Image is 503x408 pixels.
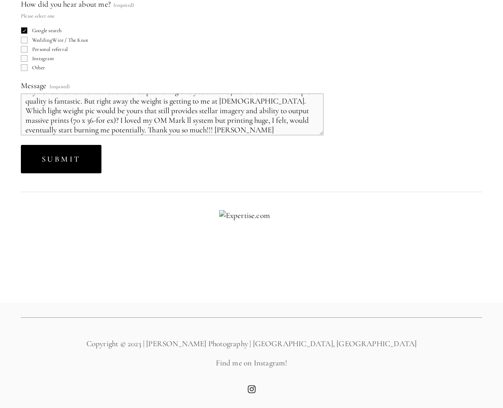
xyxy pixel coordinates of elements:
span: Other [32,64,45,71]
input: Other [21,64,28,71]
span: Submit [42,154,81,164]
p: Copyright © 2023 | [PERSON_NAME] Photography | [GEOGRAPHIC_DATA], [GEOGRAPHIC_DATA] [21,338,482,350]
p: Please select one [21,10,134,21]
input: Instagram [21,55,28,62]
span: Instagram [32,55,54,62]
button: SubmitSubmit [21,145,101,174]
input: WeddingWire / The Knot [21,37,28,43]
input: Personal referral [21,46,28,53]
input: Google search [21,27,28,34]
span: (required) [50,81,70,92]
textarea: Love your The Best Cameras For Landscape Photography In [DATE] article, [PERSON_NAME]. Thank you ... [21,94,324,135]
span: Personal referral [32,46,68,53]
a: Instagram [248,385,256,393]
img: Expertise.com [219,210,303,277]
span: Message [21,81,46,90]
span: WeddingWire / The Knot [32,37,88,43]
span: Google search [32,27,61,34]
p: Find me on Instagram! [21,357,482,369]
